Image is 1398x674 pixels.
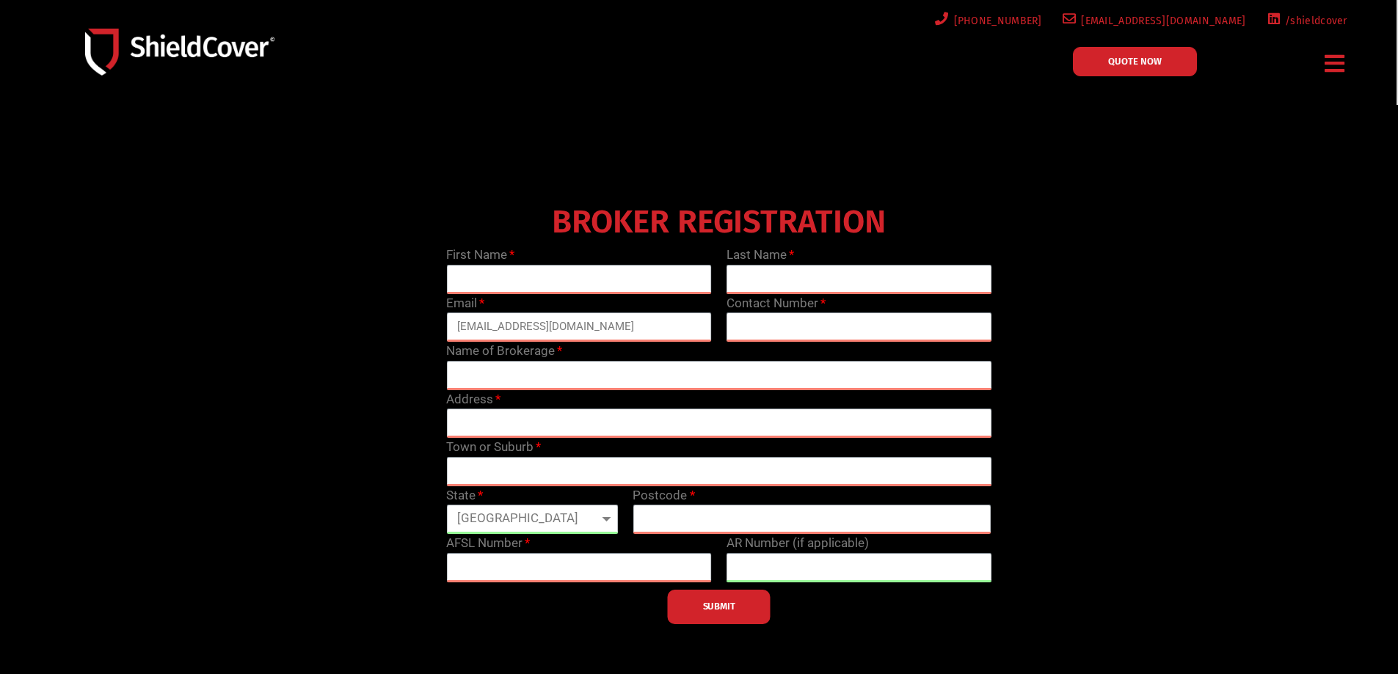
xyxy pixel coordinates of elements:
[439,213,999,231] h4: BROKER REGISTRATION
[446,342,562,361] label: Name of Brokerage
[446,438,541,457] label: Town or Suburb
[727,534,869,553] label: AR Number (if applicable)
[1073,47,1197,76] a: QUOTE NOW
[1319,46,1351,81] div: Menu Toggle
[727,246,794,265] label: Last Name
[949,12,1042,30] span: [PHONE_NUMBER]
[633,486,694,505] label: Postcode
[668,590,771,624] button: SUBMIT
[1280,12,1347,30] span: /shieldcover
[446,246,514,265] label: First Name
[85,29,274,75] img: Shield-Cover-Underwriting-Australia-logo-full
[1108,56,1162,66] span: QUOTE NOW
[1076,12,1245,30] span: [EMAIL_ADDRESS][DOMAIN_NAME]
[1060,12,1246,30] a: [EMAIL_ADDRESS][DOMAIN_NAME]
[727,294,826,313] label: Contact Number
[446,486,483,505] label: State
[1264,12,1347,30] a: /shieldcover
[446,294,484,313] label: Email
[703,605,735,608] span: SUBMIT
[446,390,500,409] label: Address
[932,12,1042,30] a: [PHONE_NUMBER]
[446,534,530,553] label: AFSL Number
